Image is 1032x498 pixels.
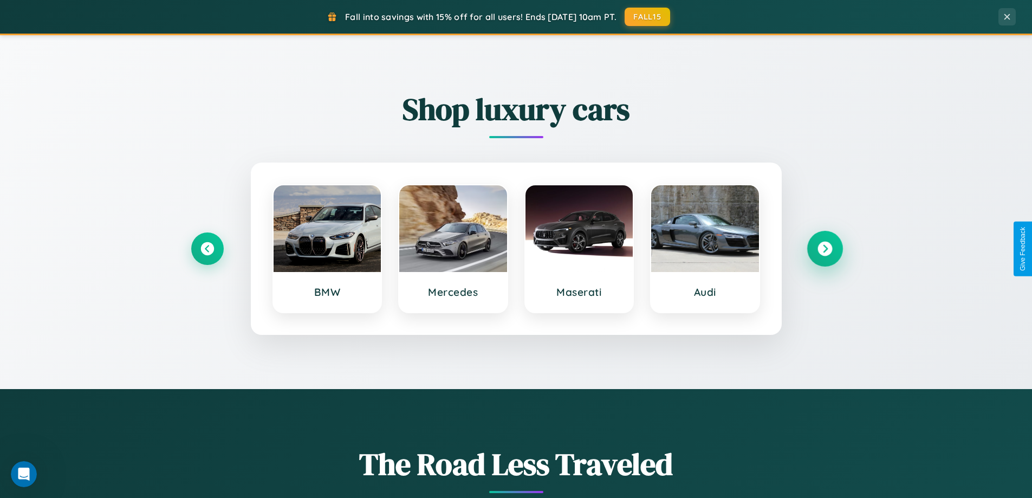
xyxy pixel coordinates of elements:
[410,286,496,299] h3: Mercedes
[191,88,841,130] h2: Shop luxury cars
[284,286,371,299] h3: BMW
[536,286,622,299] h3: Maserati
[625,8,670,26] button: FALL15
[1019,227,1027,271] div: Give Feedback
[345,11,616,22] span: Fall into savings with 15% off for all users! Ends [DATE] 10am PT.
[11,461,37,487] iframe: Intercom live chat
[662,286,748,299] h3: Audi
[191,443,841,485] h1: The Road Less Traveled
